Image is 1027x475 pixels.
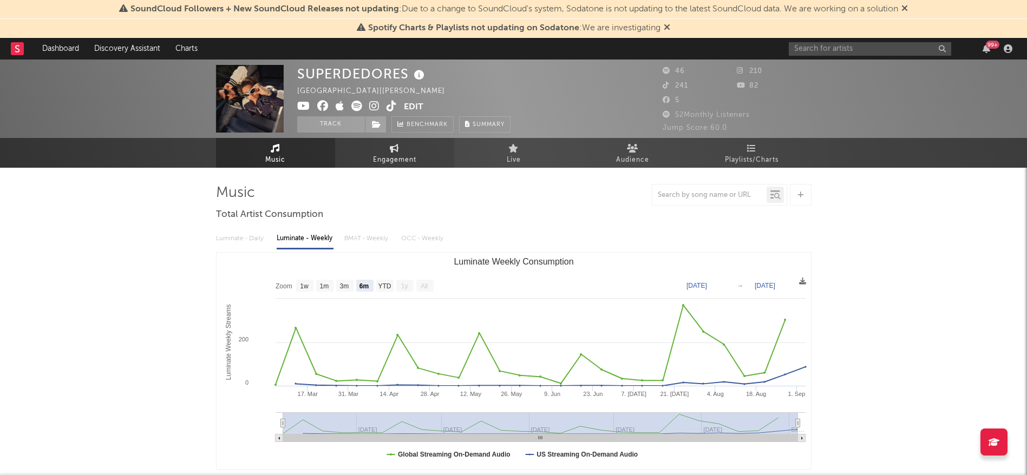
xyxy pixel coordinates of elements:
span: Spotify Charts & Playlists not updating on Sodatone [368,24,579,32]
span: Benchmark [407,118,448,131]
a: Engagement [335,138,454,168]
input: Search for artists [789,42,951,56]
span: : Due to a change to SoundCloud's system, Sodatone is not updating to the latest SoundCloud data.... [130,5,898,14]
span: Dismiss [901,5,908,14]
div: Luminate - Weekly [277,229,333,248]
a: Charts [168,38,205,60]
text: Se… [791,426,804,433]
text: [DATE] [755,282,775,289]
text: All [420,282,427,290]
text: Zoom [276,282,292,290]
text: 21. [DATE] [660,391,689,397]
a: Audience [573,138,692,168]
span: Live [507,154,521,167]
span: 52 Monthly Listeners [663,111,750,118]
a: Discovery Assistant [87,38,168,60]
text: 9. Jun [544,391,560,397]
a: Live [454,138,573,168]
button: Track [297,116,365,133]
span: 210 [737,68,762,75]
span: Engagement [373,154,416,167]
text: Luminate Weekly Streams [225,305,232,380]
text: 14. Apr [380,391,398,397]
a: Music [216,138,335,168]
text: YTD [378,282,391,290]
span: 46 [663,68,685,75]
span: Summary [473,122,505,128]
text: Luminate Weekly Consumption [454,257,573,266]
span: Total Artist Consumption [216,208,323,221]
text: 23. Jun [583,391,603,397]
input: Search by song name or URL [652,191,767,200]
button: Summary [459,116,511,133]
text: 4. Aug [707,391,723,397]
a: Dashboard [35,38,87,60]
div: 99 + [986,41,999,49]
text: 200 [238,336,248,342]
div: SUPERDEDORES [297,65,427,83]
span: SoundCloud Followers + New SoundCloud Releases not updating [130,5,399,14]
text: 0 [245,379,248,386]
a: Benchmark [391,116,454,133]
text: 6m [359,282,368,290]
span: 82 [737,82,758,89]
span: Audience [616,154,649,167]
text: 26. May [501,391,522,397]
text: 1. Sep [788,391,805,397]
span: Dismiss [664,24,670,32]
text: 1m [319,282,329,290]
text: [DATE] [686,282,707,289]
text: 1w [300,282,309,290]
text: 1y [401,282,408,290]
text: → [737,282,743,289]
text: Global Streaming On-Demand Audio [398,451,511,458]
button: Edit [404,101,423,114]
span: Playlists/Charts [725,154,779,167]
div: [GEOGRAPHIC_DATA] | [PERSON_NAME] [297,85,457,98]
span: : We are investigating [368,24,660,32]
text: 17. Mar [297,391,318,397]
span: Jump Score: 60.0 [663,124,727,131]
button: 99+ [983,44,990,53]
text: 3m [339,282,349,290]
span: 5 [663,97,679,104]
text: 28. Apr [420,391,439,397]
text: 7. [DATE] [621,391,646,397]
text: 12. May [460,391,481,397]
a: Playlists/Charts [692,138,812,168]
text: 31. Mar [338,391,358,397]
svg: Luminate Weekly Consumption [217,253,811,469]
span: 241 [663,82,688,89]
span: Music [265,154,285,167]
text: 18. Aug [745,391,766,397]
text: US Streaming On-Demand Audio [537,451,638,458]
